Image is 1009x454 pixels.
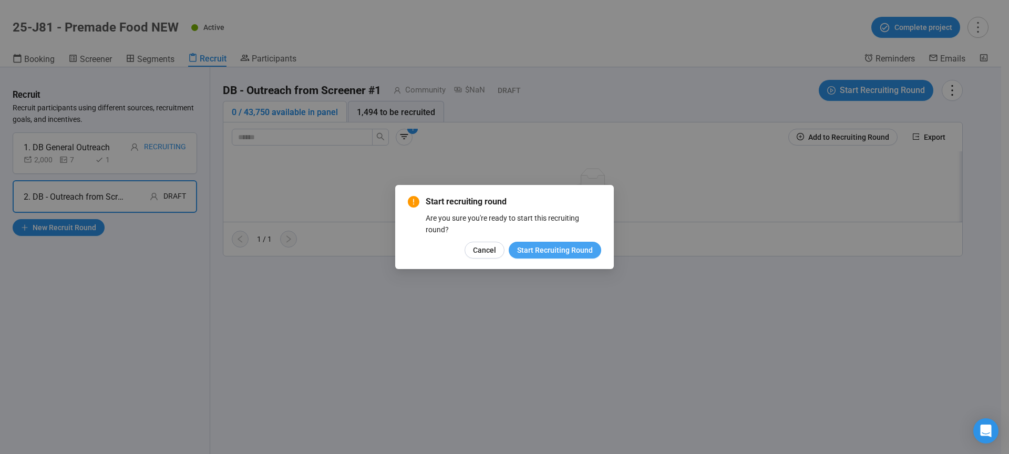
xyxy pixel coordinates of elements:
button: Cancel [465,242,504,259]
span: Start Recruiting Round [517,244,593,256]
button: Start Recruiting Round [509,242,601,259]
span: exclamation-circle [408,196,419,208]
div: Are you sure you're ready to start this recruiting round? [426,212,601,235]
span: Start recruiting round [426,195,601,208]
div: Open Intercom Messenger [973,418,998,443]
span: Cancel [473,244,496,256]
